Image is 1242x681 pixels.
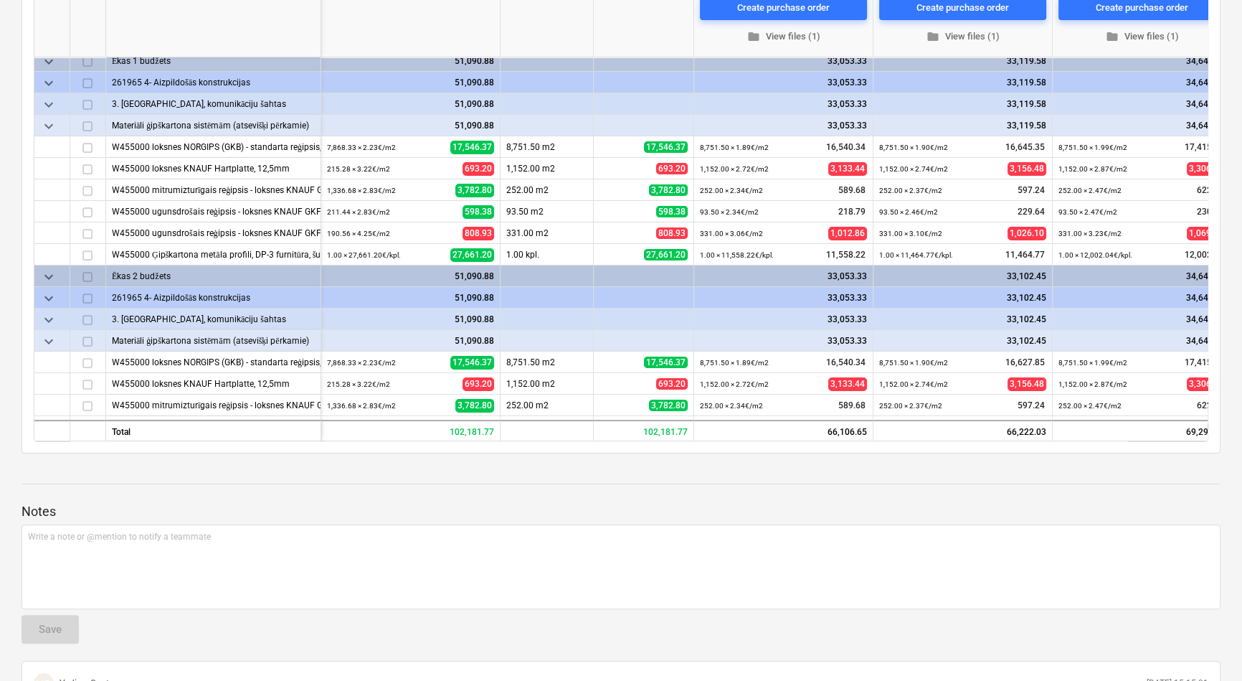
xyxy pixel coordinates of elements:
[700,380,769,388] small: 1,152.00 × 2.72€ / m2
[40,96,57,113] span: keyboard_arrow_down
[501,416,594,438] div: 93.50 m2
[1058,144,1127,151] small: 8,751.50 × 1.99€ / m2
[501,158,594,179] div: 1,152.00 m2
[644,141,688,153] span: 17,546.37
[455,399,494,413] span: 3,782.80
[825,357,867,369] span: 16,540.34
[327,144,396,151] small: 7,868.33 × 2.23€ / m2
[700,26,867,48] button: View files (1)
[1004,249,1046,261] span: 11,464.77
[327,72,494,93] div: 51,090.88
[594,419,694,441] div: 102,181.77
[327,50,494,72] div: 51,090.88
[40,118,57,135] span: keyboard_arrow_down
[700,72,867,93] div: 33,053.33
[656,206,688,217] span: 598.38
[700,309,867,330] div: 33,053.33
[700,402,763,410] small: 252.00 × 2.34€ / m2
[1016,184,1046,197] span: 597.24
[1195,400,1226,412] span: 622.44
[700,144,769,151] small: 8,751.50 × 1.89€ / m2
[112,201,315,222] div: W455000 ugunsdrošais reģipsis - loksnes KNAUF GKF, 12,5mm,
[106,419,321,441] div: Total
[112,222,315,243] div: W455000 ugunsdrošais reģipsis - loksnes KNAUF GKF, 15mm,
[501,179,594,201] div: 252.00 m2
[1058,72,1226,93] div: 34,646.28
[879,93,1046,115] div: 33,119.58
[700,359,769,367] small: 8,751.50 × 1.89€ / m2
[644,249,688,260] span: 27,661.20
[700,50,867,72] div: 33,053.33
[873,419,1053,441] div: 66,222.03
[700,93,867,115] div: 33,053.33
[649,184,688,196] span: 3,782.80
[1106,30,1119,43] span: folder
[1187,162,1226,176] span: 3,306.24
[112,72,315,93] div: 261965 4- Aizpildošās konstrukcijas
[700,266,867,287] div: 33,053.33
[879,230,942,238] small: 331.00 × 3.10€ / m2
[1008,377,1046,391] span: 3,156.48
[112,287,315,308] div: 261965 4- Aizpildošās konstrukcijas
[112,395,315,415] div: W455000 mitrumizturīgais reģipsis - loksnes KNAUF GKBI, 12,5mm
[879,115,1046,136] div: 33,119.58
[1058,402,1122,410] small: 252.00 × 2.47€ / m2
[327,93,494,115] div: 51,090.88
[879,287,1046,309] div: 33,102.45
[327,309,494,330] div: 51,090.88
[656,378,688,390] span: 693.20
[1058,309,1226,330] div: 34,646.28
[879,165,948,173] small: 1,152.00 × 2.74€ / m2
[926,30,939,43] span: folder
[644,357,688,368] span: 17,546.37
[1058,93,1226,115] div: 34,646.28
[112,416,315,437] div: W455000 ugunsdrošais reģipsis - loksnes KNAUF GKF, 12,5mm,
[463,377,494,391] span: 693.20
[112,373,315,394] div: W455000 loksnes KNAUF Hartplatte, 12,5mm
[879,251,953,259] small: 1.00 × 11,464.77€ / kpl.
[747,30,760,43] span: folder
[1058,251,1132,259] small: 1.00 × 12,002.04€ / kpl.
[1016,400,1046,412] span: 597.24
[463,162,494,176] span: 693.20
[879,72,1046,93] div: 33,119.58
[455,184,494,197] span: 3,782.80
[327,330,494,352] div: 51,090.88
[825,141,867,154] span: 16,540.34
[327,115,494,136] div: 51,090.88
[1187,227,1226,240] span: 1,069.13
[825,249,867,261] span: 11,558.22
[837,400,867,412] span: 589.68
[40,268,57,286] span: keyboard_arrow_down
[22,503,1220,520] p: Notes
[1183,249,1226,261] span: 12,002.04
[700,115,867,136] div: 33,053.33
[327,251,401,259] small: 1.00 × 27,661.20€ / kpl.
[112,179,315,200] div: W455000 mitrumizturīgais reģipsis - loksnes KNAUF GKBI, 12,5mm
[885,29,1040,45] span: View files (1)
[828,227,867,240] span: 1,012.86
[501,222,594,244] div: 331.00 m2
[112,115,315,136] div: Materiāli ģipškartona sistēmām (atsevišķi pērkamie)
[879,208,938,216] small: 93.50 × 2.46€ / m2
[837,206,867,218] span: 218.79
[327,380,390,388] small: 215.28 × 3.22€ / m2
[501,201,594,222] div: 93.50 m2
[837,184,867,197] span: 589.68
[40,75,57,92] span: keyboard_arrow_down
[1058,187,1122,194] small: 252.00 × 2.47€ / m2
[1058,359,1127,367] small: 8,751.50 × 1.99€ / m2
[40,290,57,307] span: keyboard_arrow_down
[1183,141,1226,154] span: 17,415.49
[879,380,948,388] small: 1,152.00 × 2.74€ / m2
[700,165,769,173] small: 1,152.00 × 2.72€ / m2
[1195,184,1226,197] span: 622.44
[40,311,57,329] span: keyboard_arrow_down
[1058,50,1226,72] div: 34,646.28
[879,402,942,410] small: 252.00 × 2.37€ / m2
[463,227,494,240] span: 808.93
[501,244,594,266] div: 1.00 kpl.
[327,266,494,287] div: 51,090.88
[501,352,594,373] div: 8,751.50 m2
[501,373,594,395] div: 1,152.00 m2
